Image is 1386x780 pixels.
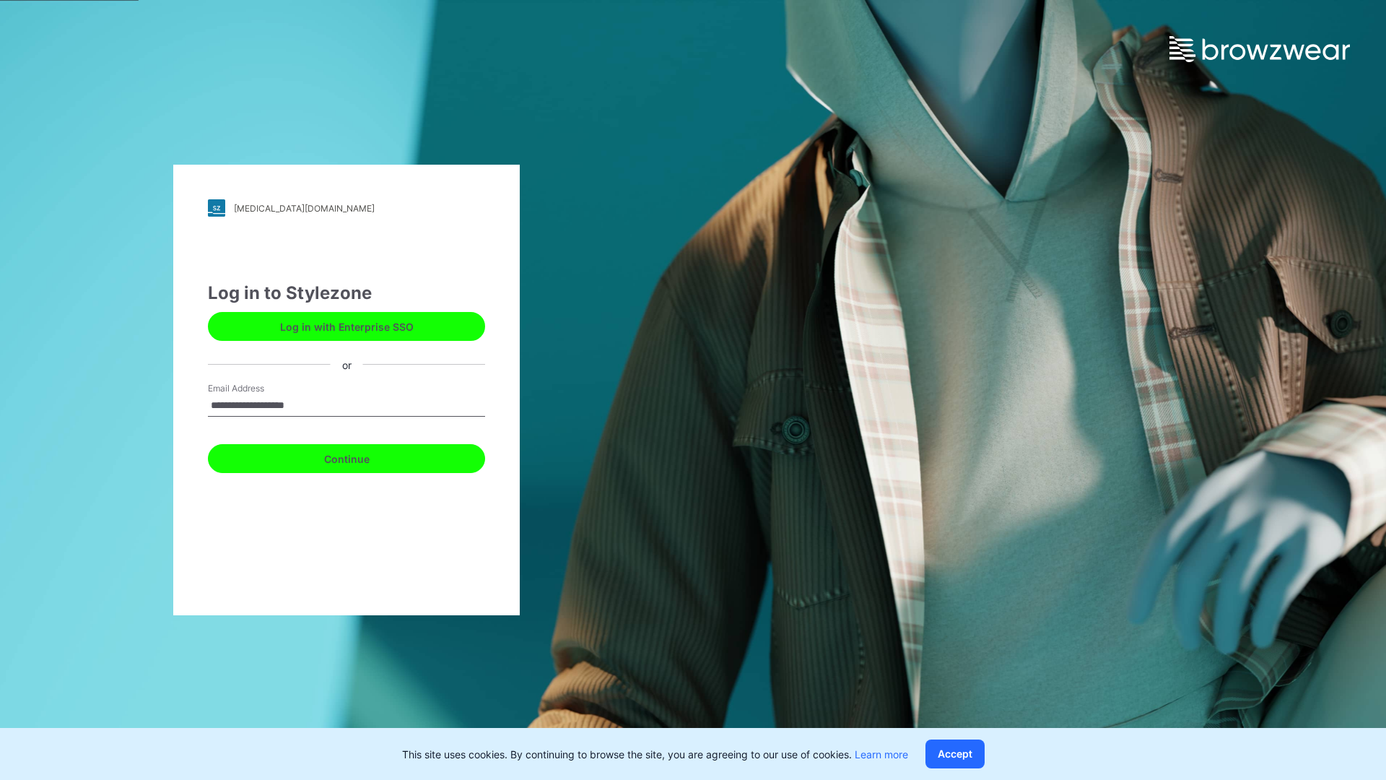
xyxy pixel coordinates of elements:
[208,444,485,473] button: Continue
[402,747,908,762] p: This site uses cookies. By continuing to browse the site, you are agreeing to our use of cookies.
[925,740,985,768] button: Accept
[208,199,485,217] a: [MEDICAL_DATA][DOMAIN_NAME]
[1169,36,1350,62] img: browzwear-logo.e42bd6dac1945053ebaf764b6aa21510.svg
[208,199,225,217] img: stylezone-logo.562084cfcfab977791bfbf7441f1a819.svg
[331,357,363,372] div: or
[208,280,485,306] div: Log in to Stylezone
[208,312,485,341] button: Log in with Enterprise SSO
[855,748,908,760] a: Learn more
[208,382,309,395] label: Email Address
[234,203,375,214] div: [MEDICAL_DATA][DOMAIN_NAME]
